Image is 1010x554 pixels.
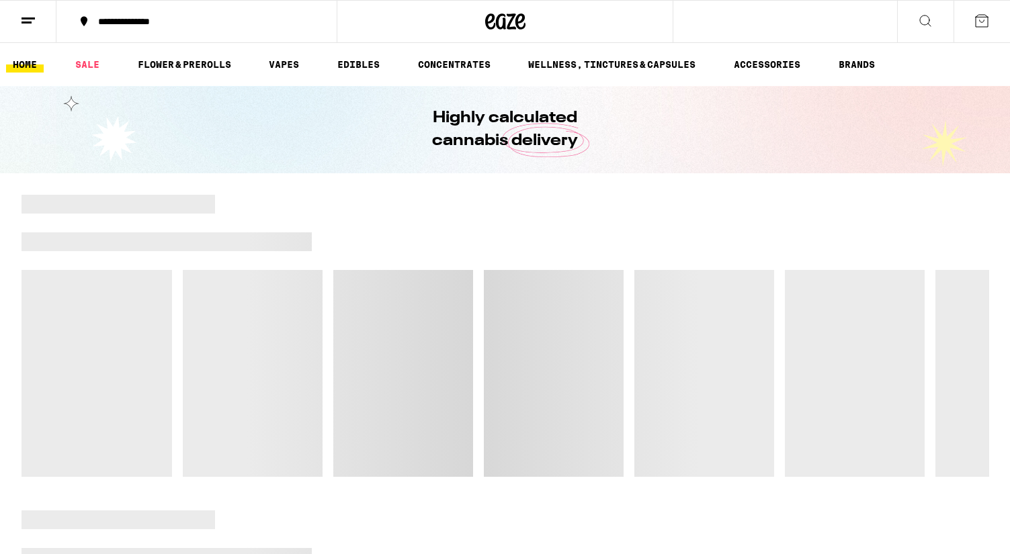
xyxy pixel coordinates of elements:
[394,107,616,152] h1: Highly calculated cannabis delivery
[727,56,807,73] a: ACCESSORIES
[69,56,106,73] a: SALE
[131,56,238,73] a: FLOWER & PREROLLS
[262,56,306,73] a: VAPES
[411,56,497,73] a: CONCENTRATES
[6,56,44,73] a: HOME
[521,56,702,73] a: WELLNESS, TINCTURES & CAPSULES
[832,56,882,73] a: BRANDS
[331,56,386,73] a: EDIBLES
